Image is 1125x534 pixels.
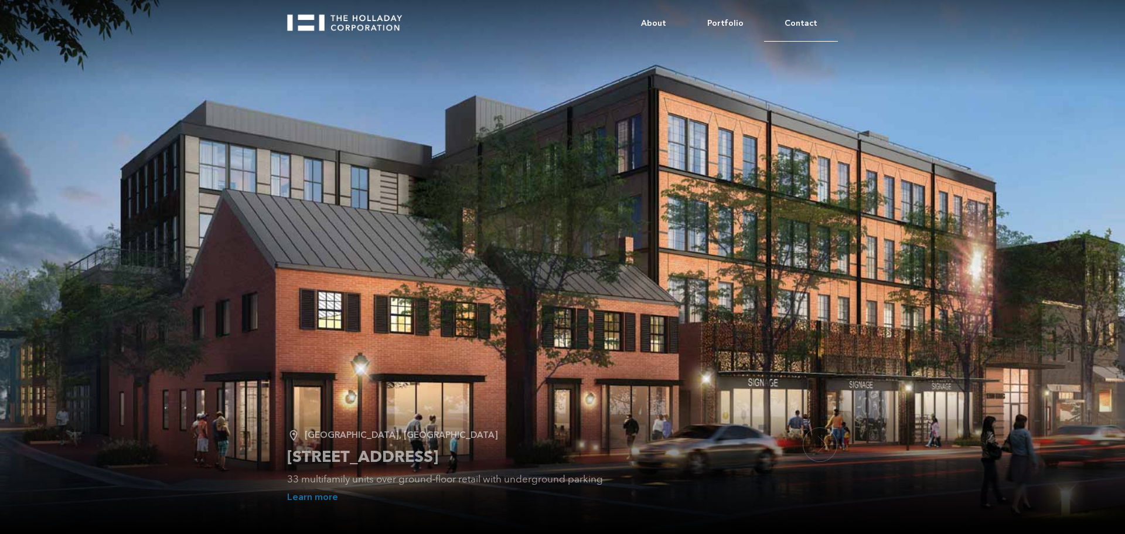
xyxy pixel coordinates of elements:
a: Contact [764,6,838,42]
a: Portfolio [687,6,764,41]
img: Location Pin [287,429,305,442]
a: home [287,6,412,31]
div: [GEOGRAPHIC_DATA], [GEOGRAPHIC_DATA] [287,429,791,441]
h2: [STREET_ADDRESS] [287,447,791,468]
div: 33 multifamily units over ground-floor retail with underground parking [287,474,791,485]
a: About [621,6,687,41]
a: Learn more [287,491,338,504]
